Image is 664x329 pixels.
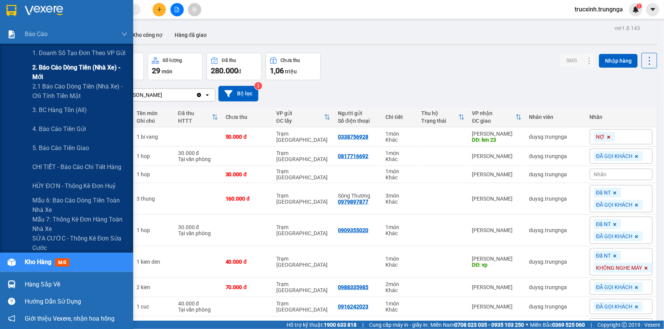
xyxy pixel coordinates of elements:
[196,92,202,98] svg: Clear value
[568,5,629,14] span: trucxinh.trungnga
[385,301,414,307] div: 1 món
[137,259,170,265] div: 1 kien den
[211,66,238,75] span: 280.000
[529,114,582,120] div: Nhân viên
[126,26,169,44] button: Kho công nợ
[529,259,582,265] div: duysg.trungnga
[338,110,378,116] div: Người gửi
[137,134,170,140] div: 1 bi vang
[32,162,121,172] span: CHI TIẾT - Báo cáo chi tiết hàng
[369,321,428,329] span: Cung cấp máy in - giấy in:
[226,284,269,290] div: 70.000 đ
[596,221,611,228] span: Đã NT
[137,171,170,177] div: 1 hop
[272,107,334,127] th: Toggle SortBy
[472,118,516,124] div: ĐC giao
[638,3,640,9] span: 1
[472,262,522,268] div: DĐ: vp
[276,150,330,162] div: Trạm [GEOGRAPHIC_DATA]
[385,307,414,313] div: Khác
[529,153,582,159] div: duysg.trungnga
[8,30,16,38] img: solution-icon
[276,131,330,143] div: Trạm [GEOGRAPHIC_DATA]
[32,234,127,253] span: SỬA CƯỚC - Thống kê đơn sửa cước
[338,118,378,124] div: Số điện thoại
[137,227,170,233] div: 1 hop
[25,279,127,290] div: Hàng sắp về
[238,68,241,74] span: đ
[32,105,87,115] span: 3. BC hàng tồn (all)
[529,304,582,310] div: duysg.trungnga
[472,196,522,202] div: [PERSON_NAME]
[596,233,633,240] span: ĐÃ GỌI KHÁCH
[591,321,592,329] span: |
[637,3,642,9] sup: 1
[162,68,172,74] span: món
[338,153,368,159] div: 0817716692
[417,107,468,127] th: Toggle SortBy
[137,118,170,124] div: Ghi chú
[276,168,330,180] div: Trạm [GEOGRAPHIC_DATA]
[188,3,201,16] button: aim
[472,131,522,137] div: [PERSON_NAME]
[137,196,170,202] div: 3 thung
[385,156,414,162] div: Khác
[174,7,180,12] span: file-add
[226,171,269,177] div: 30.000 đ
[32,143,89,153] span: 5. Báo cáo tiền giao
[285,68,297,74] span: triệu
[178,156,218,162] div: Tại văn phòng
[178,230,218,236] div: Tại văn phòng
[55,258,69,267] span: mới
[650,6,656,13] span: caret-down
[276,224,330,236] div: Trạm [GEOGRAPHIC_DATA]
[137,284,170,290] div: 2 kien
[338,284,368,290] div: 0988335985
[596,264,642,271] span: KHÔNG NGHE MÁY
[8,298,15,305] span: question-circle
[430,321,524,329] span: Miền Nam
[8,315,15,322] span: notification
[594,171,607,177] span: Nhãn
[472,153,522,159] div: [PERSON_NAME]
[421,118,458,124] div: Trạng thái
[338,304,368,310] div: 0916242023
[590,114,653,120] div: Nhãn
[385,256,414,262] div: 1 món
[385,174,414,180] div: Khác
[472,110,516,116] div: VP nhận
[560,54,583,67] button: SMS
[32,124,86,134] span: 4. Báo cáo tiền gửi
[385,114,414,120] div: Chi tiết
[222,58,236,63] div: Đã thu
[276,301,330,313] div: Trạm [GEOGRAPHIC_DATA]
[385,131,414,137] div: 1 món
[226,134,269,140] div: 50.000 đ
[169,26,213,44] button: Hàng đã giao
[178,224,218,230] div: 30.000 đ
[276,193,330,205] div: Trạm [GEOGRAPHIC_DATA]
[121,91,162,99] div: [PERSON_NAME]
[153,3,166,16] button: plus
[338,134,368,140] div: 0338756928
[472,304,522,310] div: [PERSON_NAME]
[596,252,611,259] span: Đã NT
[226,259,269,265] div: 40.000 đ
[178,150,218,156] div: 30.000 đ
[152,66,160,75] span: 29
[121,31,127,37] span: down
[32,196,127,215] span: Mẫu 6: Báo cáo dòng tiền toàn nhà xe
[338,199,368,205] div: 0979897877
[8,258,16,266] img: warehouse-icon
[148,53,203,80] button: Số lượng29món
[163,58,182,63] div: Số lượng
[218,86,258,101] button: Bộ lọc
[207,53,262,80] button: Đã thu280.000đ
[178,118,212,124] div: HTTT
[178,320,218,326] div: 50.000 đ
[32,215,127,234] span: Mẫu 7: Thống kê đơn hàng toàn nhà xe
[596,284,633,291] span: ĐÃ GỌI KHÁCH
[226,114,269,120] div: Chưa thu
[270,66,284,75] span: 1,06
[599,54,638,68] button: Nhập hàng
